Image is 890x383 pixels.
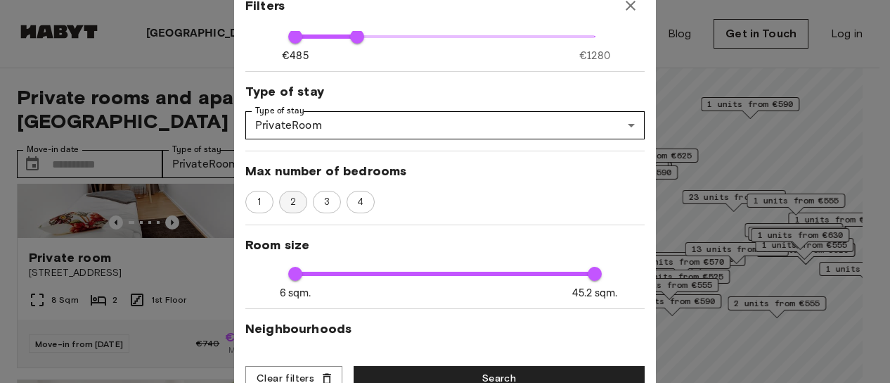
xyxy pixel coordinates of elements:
div: PrivateRoom [245,111,645,139]
span: 45.2 sqm. [572,286,617,301]
div: 2 [279,191,307,213]
span: Room size [245,237,645,253]
span: Max number of bedrooms [245,163,645,180]
div: 3 [313,191,341,213]
span: Type of stay [245,83,645,100]
div: 1 [245,191,273,213]
span: Neighbourhoods [245,320,645,337]
span: €485 [282,49,309,63]
span: €1280 [579,49,610,63]
span: 3 [316,195,337,209]
div: 4 [347,191,375,213]
span: 6 sqm. [280,286,311,301]
span: 4 [349,195,371,209]
label: Type of stay [255,105,304,117]
span: 1 [250,195,269,209]
span: 2 [283,195,304,209]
